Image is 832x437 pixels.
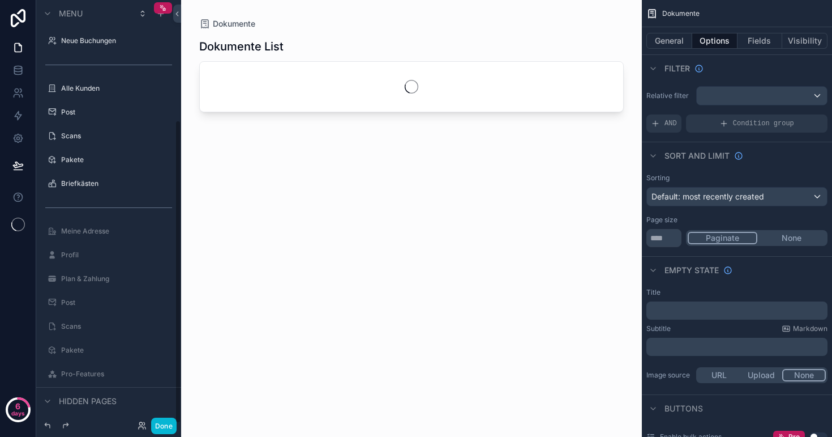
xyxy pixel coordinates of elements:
[61,227,172,236] label: Meine Adresse
[698,369,740,381] button: URL
[61,370,172,379] label: Pro-Features
[61,274,172,283] label: Plan & Zahlung
[61,131,172,141] label: Scans
[15,401,20,412] p: 6
[61,322,172,331] label: Scans
[646,187,827,206] button: Default: most recently created
[59,8,83,19] span: Menu
[646,173,670,183] label: Sorting
[733,119,794,128] span: Condition group
[782,33,827,49] button: Visibility
[664,63,690,74] span: Filter
[61,84,172,93] label: Alle Kunden
[61,251,172,260] label: Profil
[61,36,172,45] label: Neue Buchungen
[61,346,172,355] label: Pakete
[646,324,671,333] label: Subtitle
[737,33,783,49] button: Fields
[662,9,700,18] span: Dokumente
[646,288,661,297] label: Title
[651,192,764,201] span: Default: most recently created
[740,369,783,381] button: Upload
[11,405,25,421] p: days
[782,324,827,333] a: Markdown
[61,298,172,307] label: Post
[664,265,719,276] span: Empty state
[646,215,677,224] label: Page size
[646,371,692,380] label: Image source
[61,108,172,117] label: Post
[664,150,730,162] span: Sort And Limit
[61,155,172,164] label: Pakete
[664,119,677,128] span: AND
[59,396,117,407] span: Hidden pages
[646,91,692,100] label: Relative filter
[692,33,737,49] button: Options
[646,302,827,320] div: scrollable content
[688,232,757,244] button: Paginate
[664,403,703,414] span: Buttons
[757,232,826,244] button: None
[151,418,177,434] button: Done
[61,179,172,188] label: Briefkästen
[782,369,826,381] button: None
[646,33,692,49] button: General
[646,338,827,356] div: scrollable content
[793,324,827,333] span: Markdown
